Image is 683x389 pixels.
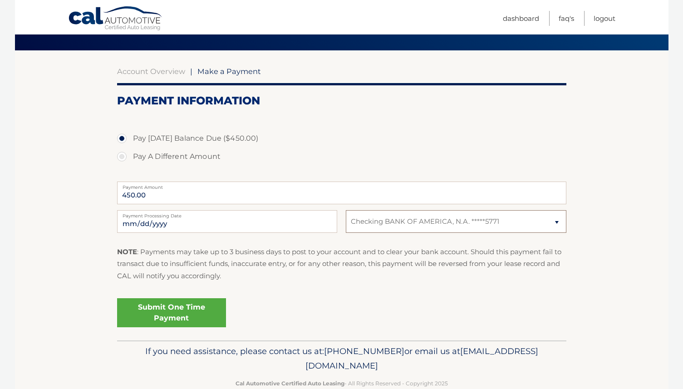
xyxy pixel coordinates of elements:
span: [EMAIL_ADDRESS][DOMAIN_NAME] [305,346,538,371]
strong: Cal Automotive Certified Auto Leasing [236,380,344,387]
input: Payment Amount [117,182,566,204]
a: Submit One Time Payment [117,298,226,327]
label: Payment Processing Date [117,210,337,217]
label: Payment Amount [117,182,566,189]
label: Pay [DATE] Balance Due ($450.00) [117,129,566,148]
a: Dashboard [503,11,539,26]
span: [PHONE_NUMBER] [324,346,404,356]
p: If you need assistance, please contact us at: or email us at [123,344,560,373]
h2: Payment Information [117,94,566,108]
span: Make a Payment [197,67,261,76]
p: : Payments may take up to 3 business days to post to your account and to clear your bank account.... [117,246,566,282]
label: Pay A Different Amount [117,148,566,166]
span: | [190,67,192,76]
input: Payment Date [117,210,337,233]
a: FAQ's [559,11,574,26]
a: Logout [594,11,615,26]
a: Account Overview [117,67,185,76]
strong: NOTE [117,247,137,256]
p: - All Rights Reserved - Copyright 2025 [123,379,560,388]
a: Cal Automotive [68,6,163,32]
